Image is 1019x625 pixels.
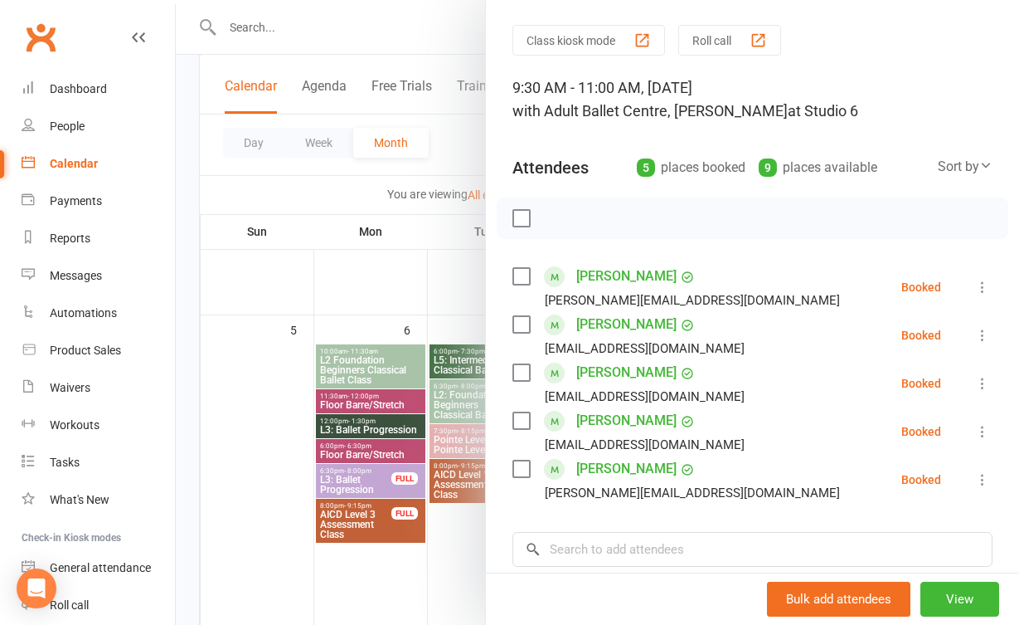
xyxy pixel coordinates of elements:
[512,532,992,567] input: Search to add attendees
[22,257,175,295] a: Messages
[22,481,175,519] a: What's New
[512,156,589,179] div: Attendees
[637,159,655,177] div: 5
[22,549,175,587] a: General attendance kiosk mode
[767,582,910,617] button: Bulk add attendees
[22,444,175,481] a: Tasks
[50,306,117,320] div: Automations
[576,359,677,386] a: [PERSON_NAME]
[901,378,941,389] div: Booked
[576,311,677,338] a: [PERSON_NAME]
[22,407,175,444] a: Workouts
[50,598,89,612] div: Roll call
[50,82,107,95] div: Dashboard
[50,344,121,357] div: Product Sales
[50,194,102,208] div: Payments
[512,76,992,123] div: 9:30 AM - 11:00 AM, [DATE]
[788,102,858,120] span: at Studio 6
[22,587,175,624] a: Roll call
[901,426,941,437] div: Booked
[901,281,941,293] div: Booked
[50,232,90,245] div: Reports
[50,157,98,170] div: Calendar
[759,156,877,179] div: places available
[50,120,85,133] div: People
[901,474,941,486] div: Booked
[938,156,992,178] div: Sort by
[50,418,99,432] div: Workouts
[22,71,175,108] a: Dashboard
[920,582,999,617] button: View
[678,25,781,56] button: Roll call
[50,456,80,469] div: Tasks
[512,102,788,120] span: with Adult Ballet Centre, [PERSON_NAME]
[545,290,840,311] div: [PERSON_NAME][EMAIL_ADDRESS][DOMAIN_NAME]
[637,156,745,179] div: places booked
[545,482,840,504] div: [PERSON_NAME][EMAIL_ADDRESS][DOMAIN_NAME]
[22,220,175,257] a: Reports
[50,381,90,394] div: Waivers
[20,17,61,58] a: Clubworx
[17,569,56,608] div: Open Intercom Messenger
[22,108,175,145] a: People
[22,332,175,369] a: Product Sales
[545,386,745,408] div: [EMAIL_ADDRESS][DOMAIN_NAME]
[512,25,665,56] button: Class kiosk mode
[545,338,745,359] div: [EMAIL_ADDRESS][DOMAIN_NAME]
[50,269,102,282] div: Messages
[576,456,677,482] a: [PERSON_NAME]
[759,159,777,177] div: 9
[576,408,677,434] a: [PERSON_NAME]
[576,263,677,290] a: [PERSON_NAME]
[545,434,745,456] div: [EMAIL_ADDRESS][DOMAIN_NAME]
[22,183,175,220] a: Payments
[22,295,175,332] a: Automations
[50,561,151,574] div: General attendance
[22,369,175,407] a: Waivers
[50,493,109,506] div: What's New
[22,145,175,183] a: Calendar
[901,330,941,341] div: Booked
